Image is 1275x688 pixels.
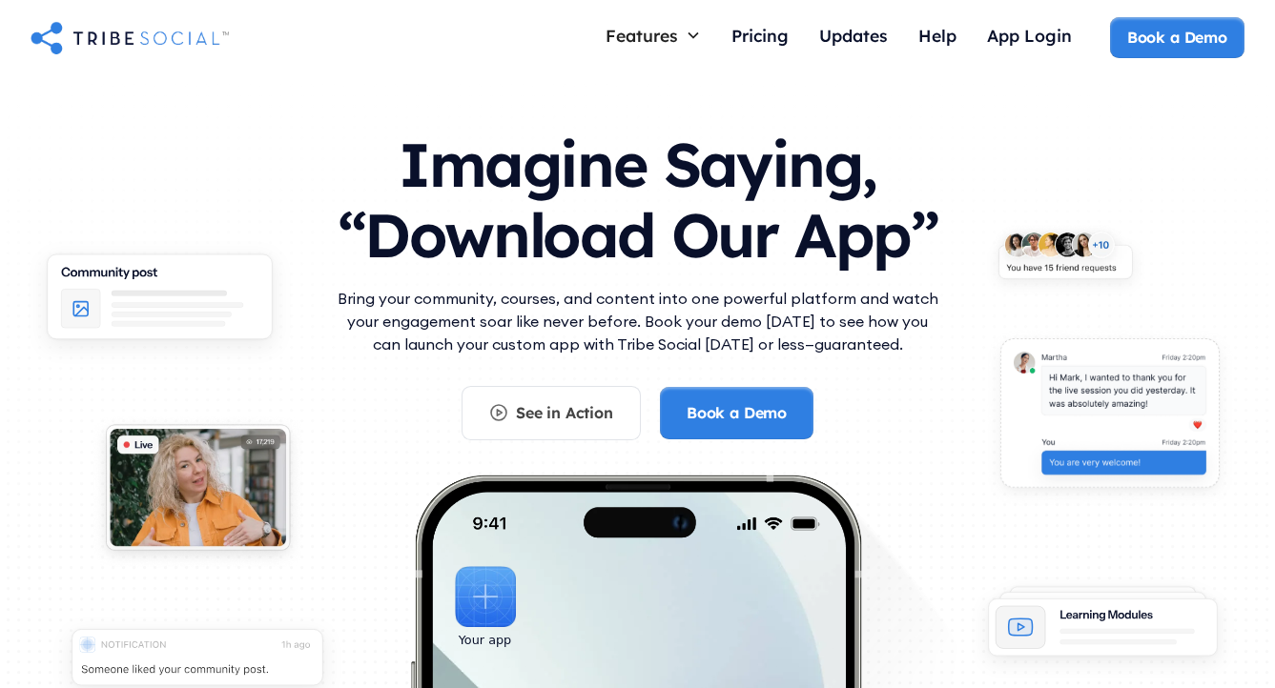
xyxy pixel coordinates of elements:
a: App Login [972,17,1087,58]
img: An illustration of Community Feed [26,239,294,366]
div: Updates [819,25,888,46]
a: Help [903,17,972,58]
div: Help [918,25,956,46]
p: Bring your community, courses, and content into one powerful platform and watch your engagement s... [333,287,943,355]
img: An illustration of Live video [90,413,306,571]
h1: Imagine Saying, “Download Our App” [333,111,943,279]
a: See in Action [462,386,641,439]
div: Features [590,17,716,53]
div: Features [606,25,678,46]
a: Updates [804,17,903,58]
img: An illustration of chat [982,326,1237,510]
a: Book a Demo [660,387,813,438]
img: An illustration of Learning Modules [969,576,1237,680]
a: Pricing [716,17,804,58]
div: Pricing [731,25,789,46]
a: home [31,18,229,56]
div: Your app [459,630,511,651]
div: App Login [987,25,1072,46]
img: An illustration of New friends requests [982,220,1148,299]
a: Book a Demo [1110,17,1244,57]
div: See in Action [516,402,613,423]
